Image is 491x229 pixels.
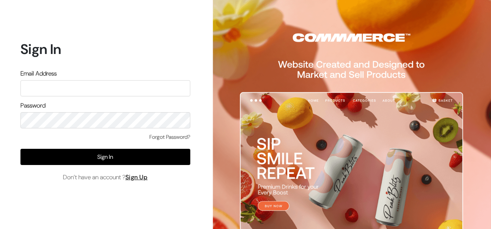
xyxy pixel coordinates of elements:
h1: Sign In [20,41,190,57]
a: Forgot Password? [149,133,190,141]
span: Don’t have an account ? [63,173,148,182]
label: Password [20,101,46,110]
button: Sign In [20,149,190,165]
label: Email Address [20,69,57,78]
a: Sign Up [125,173,148,181]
